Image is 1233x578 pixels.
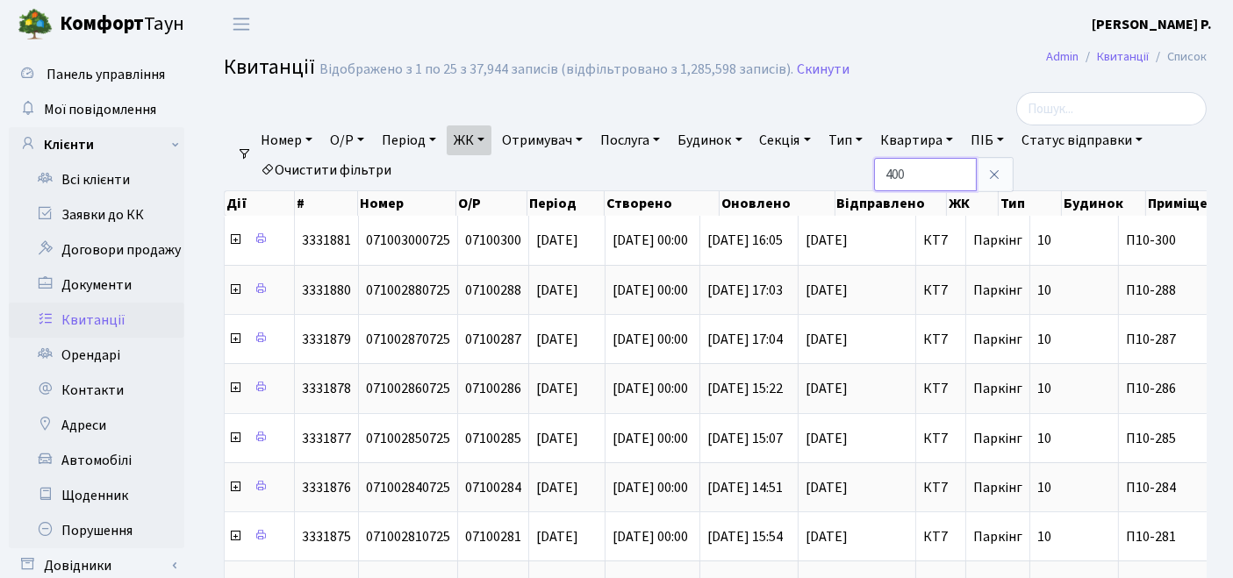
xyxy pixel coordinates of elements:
span: П10-285 [1126,432,1225,446]
th: # [295,191,358,216]
span: КТ7 [923,283,958,297]
span: [DATE] [806,233,908,247]
span: П10-288 [1126,283,1225,297]
a: Адреси [9,408,184,443]
a: Контакти [9,373,184,408]
span: 3331879 [302,330,351,349]
a: Квитанції [9,303,184,338]
span: [DATE] [536,231,578,250]
a: Admin [1046,47,1079,66]
span: [DATE] 15:54 [707,527,783,546]
span: [DATE] [806,382,908,396]
a: Скинути [797,61,849,78]
span: Паркінг [973,527,1022,546]
span: П10-287 [1126,332,1225,346]
a: Очистити фільтри [254,155,398,185]
a: Щоденник [9,478,184,513]
span: 071002860725 [366,379,450,398]
span: 07100285 [465,429,521,448]
span: Паркінг [973,330,1022,349]
span: П10-286 [1126,382,1225,396]
a: Мої повідомлення [9,92,184,127]
th: Дії [225,191,295,216]
a: Секція [753,125,818,155]
a: ПІБ [964,125,1011,155]
div: Відображено з 1 по 25 з 37,944 записів (відфільтровано з 1,285,598 записів). [319,61,793,78]
span: Таун [60,10,184,39]
a: Квартира [873,125,960,155]
a: Орендарі [9,338,184,373]
b: Комфорт [60,10,144,38]
th: Тип [999,191,1061,216]
a: Панель управління [9,57,184,92]
a: Договори продажу [9,232,184,268]
span: 10 [1037,231,1051,250]
span: 3331875 [302,527,351,546]
th: Період [527,191,605,216]
span: [DATE] 00:00 [613,478,688,497]
span: 07100287 [465,330,521,349]
th: Будинок [1062,191,1146,216]
span: 3331881 [302,231,351,250]
b: [PERSON_NAME] Р. [1092,15,1212,34]
nav: breadcrumb [1020,39,1233,75]
span: 07100288 [465,281,521,300]
span: [DATE] [536,527,578,546]
input: Пошук... [1016,92,1207,125]
span: 10 [1037,379,1051,398]
span: [DATE] 00:00 [613,429,688,448]
span: [DATE] [806,432,908,446]
span: [DATE] 00:00 [613,231,688,250]
th: О/Р [456,191,527,216]
a: Послуга [593,125,667,155]
span: [DATE] 00:00 [613,281,688,300]
span: КТ7 [923,481,958,495]
a: Період [375,125,443,155]
span: [DATE] [536,429,578,448]
span: [DATE] [536,330,578,349]
span: [DATE] 17:03 [707,281,783,300]
a: Квитанції [1097,47,1149,66]
a: Порушення [9,513,184,548]
span: [DATE] 00:00 [613,330,688,349]
span: Панель управління [47,65,165,84]
span: 071002840725 [366,478,450,497]
a: Клієнти [9,127,184,162]
span: 10 [1037,429,1051,448]
a: Всі клієнти [9,162,184,197]
button: Переключити навігацію [219,10,263,39]
span: КТ7 [923,233,958,247]
span: П10-281 [1126,530,1225,544]
th: Створено [605,191,720,216]
a: Будинок [670,125,749,155]
span: 10 [1037,281,1051,300]
a: Автомобілі [9,443,184,478]
span: 3331880 [302,281,351,300]
a: ЖК [447,125,491,155]
span: 3331877 [302,429,351,448]
a: Документи [9,268,184,303]
span: [DATE] 14:51 [707,478,783,497]
th: Оновлено [720,191,835,216]
span: 071002870725 [366,330,450,349]
span: [DATE] 00:00 [613,379,688,398]
span: 07100286 [465,379,521,398]
span: [DATE] 16:05 [707,231,783,250]
span: Паркінг [973,281,1022,300]
span: Квитанції [224,52,315,82]
span: П10-284 [1126,481,1225,495]
span: П10-300 [1126,233,1225,247]
span: 10 [1037,527,1051,546]
th: Номер [358,191,456,216]
th: Відправлено [835,191,947,216]
span: [DATE] [806,283,908,297]
span: [DATE] [806,481,908,495]
span: [DATE] 15:07 [707,429,783,448]
span: 071003000725 [366,231,450,250]
th: ЖК [947,191,1000,216]
a: Заявки до КК [9,197,184,232]
span: 07100281 [465,527,521,546]
span: [DATE] [536,281,578,300]
span: [DATE] 15:22 [707,379,783,398]
span: Мої повідомлення [44,100,156,119]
